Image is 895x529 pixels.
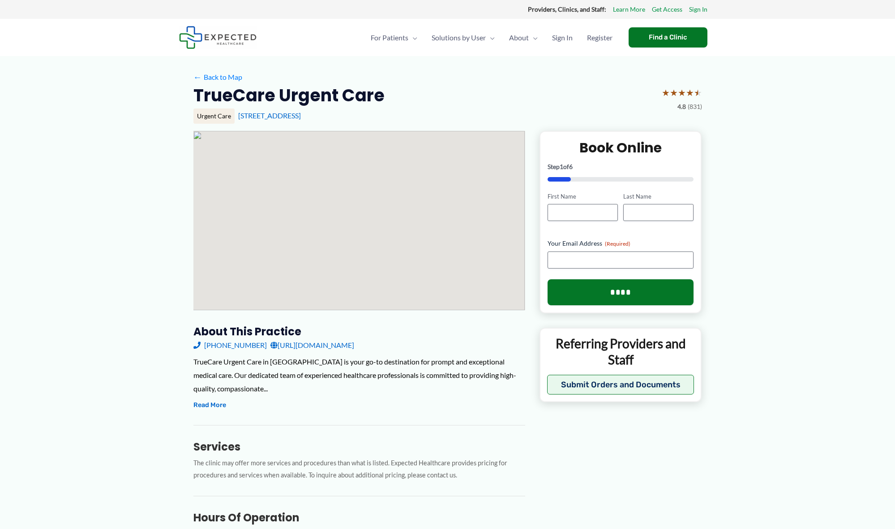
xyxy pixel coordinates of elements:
p: Step of [548,164,694,170]
a: Get Access [652,4,682,15]
span: Register [587,22,612,53]
h3: Services [193,440,525,454]
a: AboutMenu Toggle [502,22,545,53]
h2: Book Online [548,139,694,156]
span: About [509,22,529,53]
span: Sign In [552,22,573,53]
span: 6 [569,163,573,170]
strong: Providers, Clinics, and Staff: [528,5,606,13]
span: ★ [678,84,686,101]
a: [STREET_ADDRESS] [238,111,301,120]
label: Your Email Address [548,239,694,248]
span: Menu Toggle [529,22,538,53]
button: Submit Orders and Documents [547,375,694,395]
div: TrueCare Urgent Care in [GEOGRAPHIC_DATA] is your go-to destination for prompt and exceptional me... [193,355,525,395]
a: [URL][DOMAIN_NAME] [270,338,354,352]
span: For Patients [371,22,408,53]
p: Referring Providers and Staff [547,335,694,368]
a: Find a Clinic [629,27,707,48]
label: First Name [548,192,618,201]
a: Learn More [613,4,645,15]
label: Last Name [623,192,694,201]
a: Sign In [545,22,580,53]
span: Solutions by User [432,22,486,53]
h3: About this practice [193,325,525,338]
span: ← [193,73,202,81]
span: (Required) [605,240,630,247]
a: ←Back to Map [193,70,242,84]
a: Register [580,22,620,53]
span: ★ [662,84,670,101]
a: For PatientsMenu Toggle [364,22,424,53]
span: 1 [560,163,563,170]
h2: TrueCare Urgent Care [193,84,385,106]
button: Read More [193,400,226,411]
nav: Primary Site Navigation [364,22,620,53]
span: ★ [694,84,702,101]
span: 4.8 [677,101,686,113]
a: Sign In [689,4,707,15]
span: (831) [688,101,702,113]
a: Solutions by UserMenu Toggle [424,22,502,53]
span: Menu Toggle [408,22,417,53]
span: Menu Toggle [486,22,495,53]
div: Urgent Care [193,108,235,124]
img: Expected Healthcare Logo - side, dark font, small [179,26,257,49]
p: The clinic may offer more services and procedures than what is listed. Expected Healthcare provid... [193,457,525,481]
a: [PHONE_NUMBER] [193,338,267,352]
h3: Hours of Operation [193,511,525,525]
span: ★ [686,84,694,101]
span: ★ [670,84,678,101]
